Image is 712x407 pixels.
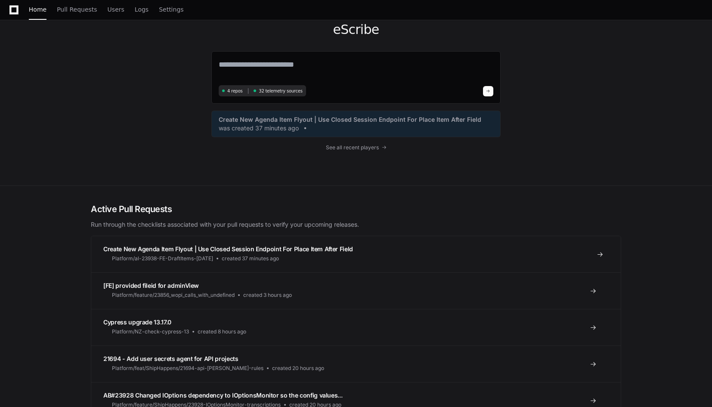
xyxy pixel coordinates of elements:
span: Platform/al-23938-FE-DraftItems-[DATE] [112,255,213,262]
a: 21694 - Add user secrets agent for API projectsPlatform/feat/ShipHappens/21694-api-[PERSON_NAME]-... [91,345,621,382]
span: Settings [159,7,183,12]
span: created 3 hours ago [243,292,292,299]
a: See all recent players [211,144,501,151]
a: [FE] provided fileid for adminViewPlatform/feature/23856_wopi_calls_with_undefinedcreated 3 hours... [91,272,621,309]
span: Logs [135,7,149,12]
span: Pull Requests [57,7,97,12]
a: Create New Agenda Item Flyout | Use Closed Session Endpoint For Place Item After Fieldwas created... [219,115,493,133]
span: Create New Agenda Item Flyout | Use Closed Session Endpoint For Place Item After Field [103,245,353,253]
a: Cypress upgrade 13.17.0Platform/NZ-check-cypress-13created 8 hours ago [91,309,621,345]
span: was created 37 minutes ago [219,124,299,133]
span: 21694 - Add user secrets agent for API projects [103,355,238,362]
span: 4 repos [227,88,243,94]
span: [FE] provided fileid for adminView [103,282,199,289]
span: Platform/feature/23856_wopi_calls_with_undefined [112,292,235,299]
span: See all recent players [326,144,379,151]
span: 32 telemetry sources [259,88,302,94]
span: Home [29,7,46,12]
span: AB#23928 Changed IOptions dependency to IOptionsMonitor so the config values... [103,392,342,399]
h2: Active Pull Requests [91,203,621,215]
h1: eScribe [211,22,501,37]
span: Platform/feat/ShipHappens/21694-api-[PERSON_NAME]-rules [112,365,263,372]
span: Users [108,7,124,12]
span: Create New Agenda Item Flyout | Use Closed Session Endpoint For Place Item After Field [219,115,481,124]
span: Platform/NZ-check-cypress-13 [112,328,189,335]
span: created 8 hours ago [198,328,246,335]
span: Cypress upgrade 13.17.0 [103,318,171,326]
span: created 20 hours ago [272,365,324,372]
span: created 37 minutes ago [222,255,279,262]
a: Create New Agenda Item Flyout | Use Closed Session Endpoint For Place Item After FieldPlatform/al... [91,236,621,272]
p: Run through the checklists associated with your pull requests to verify your upcoming releases. [91,220,621,229]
